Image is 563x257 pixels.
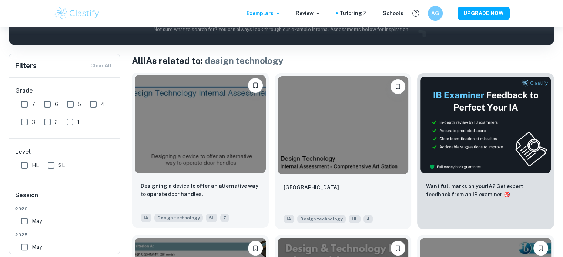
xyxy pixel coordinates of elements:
[32,243,42,251] span: May
[363,215,373,223] span: 4
[32,100,35,108] span: 7
[132,54,554,67] h1: All IAs related to:
[248,241,263,256] button: Bookmark
[417,73,554,229] a: ThumbnailWant full marks on yourIA? Get expert feedback from an IB examiner!
[278,76,409,174] img: Design technology IA example thumbnail: Comprehensive Art Station
[32,161,39,169] span: HL
[58,161,65,169] span: SL
[458,7,510,20] button: UPGRADE NOW
[54,6,101,21] img: Clastify logo
[55,100,58,108] span: 6
[77,118,80,126] span: 1
[55,118,58,126] span: 2
[15,148,114,156] h6: Level
[420,76,551,173] img: Thumbnail
[391,241,405,256] button: Bookmark
[135,75,266,173] img: Design technology IA example thumbnail: Designing a device to offer an alternati
[206,214,217,222] span: SL
[296,9,321,17] p: Review
[220,214,229,222] span: 7
[383,9,403,17] a: Schools
[247,9,281,17] p: Exemplars
[349,215,361,223] span: HL
[15,87,114,95] h6: Grade
[428,6,443,21] button: AG
[101,100,104,108] span: 4
[15,191,114,206] h6: Session
[141,214,151,222] span: IA
[32,118,35,126] span: 3
[426,182,545,199] p: Want full marks on your IA ? Get expert feedback from an IB examiner!
[248,78,263,93] button: Bookmark
[78,100,81,108] span: 5
[275,73,412,229] a: BookmarkComprehensive Art StationIADesign technologyHL4
[15,231,114,238] span: 2025
[284,183,339,192] p: Comprehensive Art Station
[297,215,346,223] span: Design technology
[339,9,368,17] a: Tutoring
[533,241,548,256] button: Bookmark
[141,182,260,198] p: Designing a device to offer an alternative way to operate door handles.
[284,215,294,223] span: IA
[132,73,269,229] a: BookmarkDesigning a device to offer an alternative way to operate door handles.IADesign technolog...
[409,7,422,20] button: Help and Feedback
[391,79,405,94] button: Bookmark
[154,214,203,222] span: Design technology
[32,217,42,225] span: May
[504,192,510,197] span: 🎯
[431,9,439,17] h6: AG
[15,26,548,33] p: Not sure what to search for? You can always look through our example Internal Assessments below f...
[15,61,37,71] h6: Filters
[205,55,284,66] span: design technology
[15,206,114,212] span: 2026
